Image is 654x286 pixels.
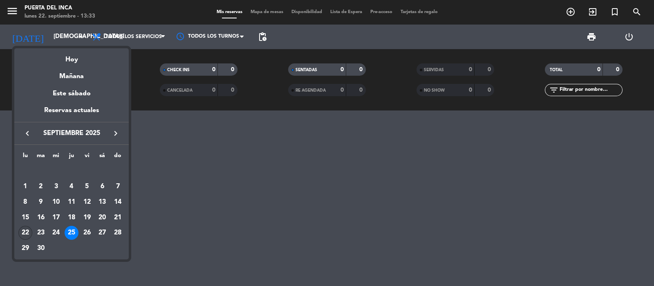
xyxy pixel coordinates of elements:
div: 10 [49,195,63,209]
th: viernes [79,151,95,164]
td: 20 de septiembre de 2025 [95,210,110,225]
th: domingo [110,151,125,164]
i: keyboard_arrow_left [22,128,32,138]
th: martes [33,151,49,164]
td: 4 de septiembre de 2025 [64,179,79,194]
div: 8 [18,195,32,209]
td: 24 de septiembre de 2025 [48,225,64,241]
div: 12 [80,195,94,209]
td: 19 de septiembre de 2025 [79,210,95,225]
div: 5 [80,180,94,194]
td: 10 de septiembre de 2025 [48,194,64,210]
div: 24 [49,226,63,240]
td: 27 de septiembre de 2025 [95,225,110,241]
td: 26 de septiembre de 2025 [79,225,95,241]
div: 28 [111,226,125,240]
div: Mañana [14,65,129,82]
div: Este sábado [14,82,129,105]
div: 11 [65,195,78,209]
div: 4 [65,180,78,194]
button: keyboard_arrow_right [108,128,123,139]
td: 9 de septiembre de 2025 [33,194,49,210]
td: 25 de septiembre de 2025 [64,225,79,241]
td: 21 de septiembre de 2025 [110,210,125,225]
td: 30 de septiembre de 2025 [33,241,49,256]
div: 27 [95,226,109,240]
div: 25 [65,226,78,240]
td: 29 de septiembre de 2025 [18,241,33,256]
td: 12 de septiembre de 2025 [79,194,95,210]
div: 14 [111,195,125,209]
div: 21 [111,211,125,225]
td: 28 de septiembre de 2025 [110,225,125,241]
div: 1 [18,180,32,194]
td: 16 de septiembre de 2025 [33,210,49,225]
div: 13 [95,195,109,209]
td: 8 de septiembre de 2025 [18,194,33,210]
div: 23 [34,226,48,240]
div: 15 [18,211,32,225]
span: septiembre 2025 [35,128,108,139]
td: 14 de septiembre de 2025 [110,194,125,210]
td: 15 de septiembre de 2025 [18,210,33,225]
td: 18 de septiembre de 2025 [64,210,79,225]
td: 6 de septiembre de 2025 [95,179,110,194]
td: 22 de septiembre de 2025 [18,225,33,241]
td: 23 de septiembre de 2025 [33,225,49,241]
td: 11 de septiembre de 2025 [64,194,79,210]
div: 20 [95,211,109,225]
button: keyboard_arrow_left [20,128,35,139]
td: 2 de septiembre de 2025 [33,179,49,194]
div: 26 [80,226,94,240]
i: keyboard_arrow_right [111,128,121,138]
td: 17 de septiembre de 2025 [48,210,64,225]
div: Hoy [14,48,129,65]
th: jueves [64,151,79,164]
div: 18 [65,211,78,225]
td: SEP. [18,164,125,179]
div: 22 [18,226,32,240]
td: 5 de septiembre de 2025 [79,179,95,194]
div: Reservas actuales [14,105,129,122]
div: 30 [34,241,48,255]
td: 3 de septiembre de 2025 [48,179,64,194]
div: 29 [18,241,32,255]
td: 13 de septiembre de 2025 [95,194,110,210]
th: miércoles [48,151,64,164]
div: 2 [34,180,48,194]
div: 17 [49,211,63,225]
div: 19 [80,211,94,225]
td: 1 de septiembre de 2025 [18,179,33,194]
div: 7 [111,180,125,194]
th: sábado [95,151,110,164]
div: 3 [49,180,63,194]
div: 6 [95,180,109,194]
div: 9 [34,195,48,209]
th: lunes [18,151,33,164]
div: 16 [34,211,48,225]
td: 7 de septiembre de 2025 [110,179,125,194]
